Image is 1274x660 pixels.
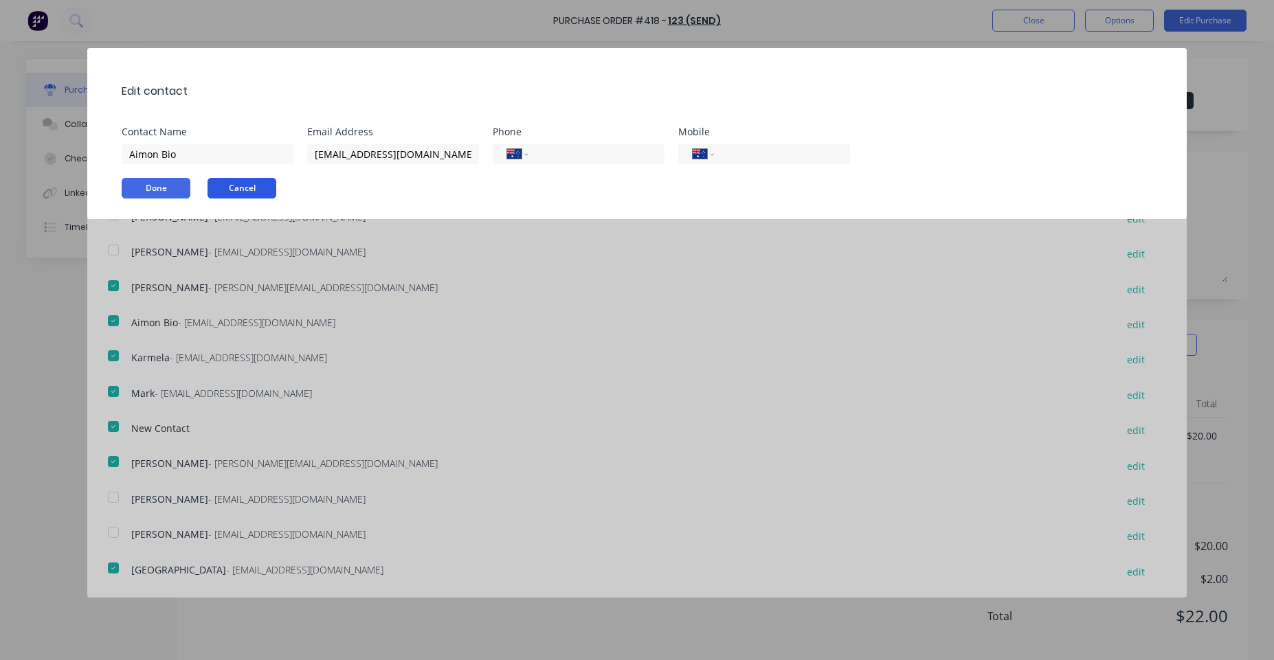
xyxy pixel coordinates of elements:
[208,178,276,198] button: Cancel
[122,83,188,100] div: Edit contact
[307,127,493,137] div: Email Address
[122,127,307,137] div: Contact Name
[122,178,190,198] button: Done
[678,127,864,137] div: Mobile
[493,127,678,137] div: Phone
